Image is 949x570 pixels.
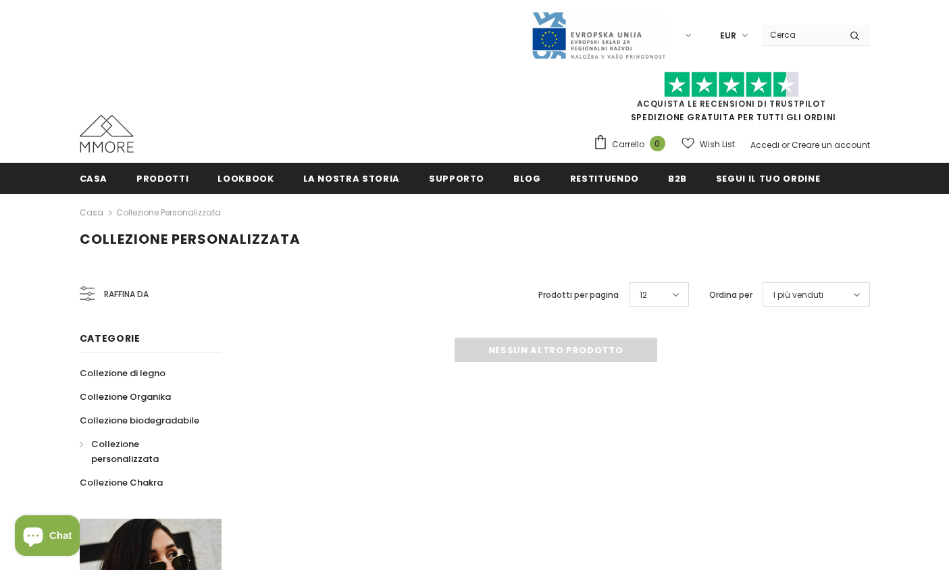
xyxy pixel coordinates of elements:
span: Collezione Chakra [80,476,163,489]
img: Casi MMORE [80,115,134,153]
span: Casa [80,172,108,185]
a: Casa [80,205,103,221]
a: B2B [668,163,687,193]
inbox-online-store-chat: Shopify online store chat [11,515,84,559]
img: Javni Razpis [531,11,666,60]
a: Accedi [750,139,779,151]
a: Wish List [682,132,735,156]
a: Lookbook [217,163,274,193]
span: Collezione Organika [80,390,171,403]
span: Collezione personalizzata [91,438,159,465]
span: Wish List [700,138,735,151]
span: Collezione biodegradabile [80,414,199,427]
span: B2B [668,172,687,185]
span: Categorie [80,332,140,345]
a: Prodotti [136,163,188,193]
label: Prodotti per pagina [538,288,619,302]
span: Collezione personalizzata [80,230,301,249]
a: Casa [80,163,108,193]
a: Collezione Organika [80,385,171,409]
span: Lookbook [217,172,274,185]
a: Segui il tuo ordine [716,163,820,193]
a: Collezione biodegradabile [80,409,199,432]
span: EUR [720,29,736,43]
a: Restituendo [570,163,639,193]
span: Raffina da [104,287,149,302]
span: 12 [640,288,647,302]
a: Collezione personalizzata [116,207,221,218]
span: Prodotti [136,172,188,185]
input: Search Site [762,25,840,45]
span: or [781,139,790,151]
span: 0 [650,136,665,151]
a: Carrello 0 [593,134,672,155]
a: Collezione di legno [80,361,165,385]
span: La nostra storia [303,172,400,185]
span: supporto [429,172,484,185]
label: Ordina per [709,288,752,302]
span: Segui il tuo ordine [716,172,820,185]
img: Fidati di Pilot Stars [664,72,799,98]
a: Javni Razpis [531,29,666,41]
a: Creare un account [792,139,870,151]
a: La nostra storia [303,163,400,193]
span: Collezione di legno [80,367,165,380]
span: Restituendo [570,172,639,185]
a: Acquista le recensioni di TrustPilot [637,98,826,109]
span: Carrello [612,138,644,151]
a: Collezione personalizzata [80,432,207,471]
span: I più venduti [773,288,823,302]
span: Blog [513,172,541,185]
a: Blog [513,163,541,193]
a: supporto [429,163,484,193]
span: SPEDIZIONE GRATUITA PER TUTTI GLI ORDINI [593,78,870,123]
a: Collezione Chakra [80,471,163,494]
